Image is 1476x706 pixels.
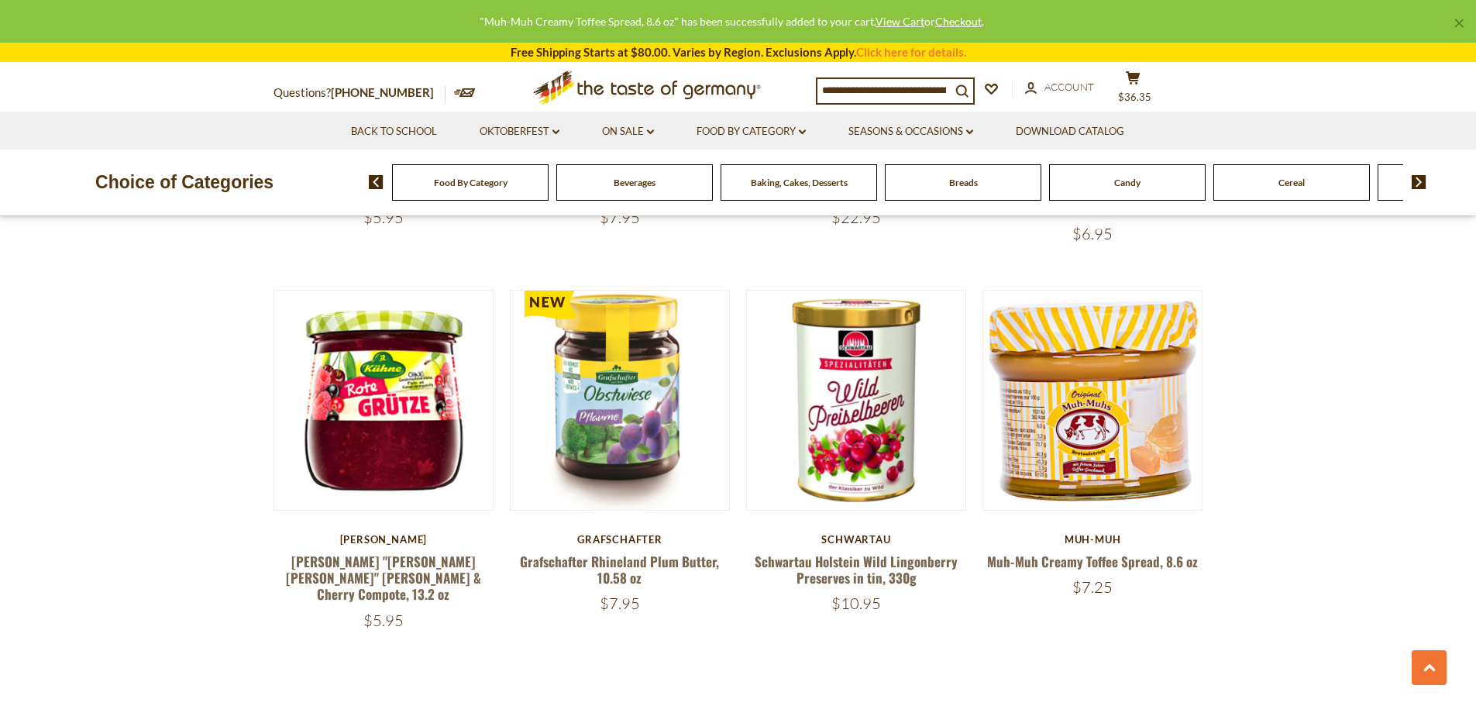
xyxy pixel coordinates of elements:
[351,123,437,140] a: Back to School
[831,208,881,227] span: $22.95
[363,611,404,630] span: $5.95
[831,594,881,613] span: $10.95
[274,533,494,546] div: [PERSON_NAME]
[1072,224,1113,243] span: $6.95
[1044,81,1094,93] span: Account
[1025,79,1094,96] a: Account
[1454,19,1464,28] a: ×
[746,533,967,546] div: Schwartau
[1118,91,1151,103] span: $36.35
[600,208,640,227] span: $7.95
[12,12,1451,30] div: "Muh-Muh Creamy Toffee Spread, 8.6 oz" has been successfully added to your cart. or .
[1110,71,1157,109] button: $36.35
[331,85,434,99] a: [PHONE_NUMBER]
[1114,177,1141,188] a: Candy
[520,552,719,587] a: Grafschafter Rhineland Plum Butter, 10.58 oz
[751,177,848,188] a: Baking, Cakes, Desserts
[755,552,958,587] a: Schwartau Holstein Wild Lingonberry Preserves in tin, 330g
[1278,177,1305,188] a: Cereal
[876,15,924,28] a: View Cart
[982,533,1203,546] div: Muh-Muh
[600,594,640,613] span: $7.95
[1072,577,1113,597] span: $7.25
[434,177,507,188] a: Food By Category
[1412,175,1426,189] img: next arrow
[983,291,1202,510] img: Muh-Muh Creamy Toffee Spread, 8.6 oz
[614,177,655,188] a: Beverages
[480,123,559,140] a: Oktoberfest
[363,208,404,227] span: $5.95
[747,291,966,510] img: Schwartau Holstein Wild Lingonberry Preserves in tin, 330g
[949,177,978,188] a: Breads
[848,123,973,140] a: Seasons & Occasions
[1016,123,1124,140] a: Download Catalog
[856,45,966,59] a: Click here for details.
[274,291,494,510] img: Kuehne "Rote Gruetze" Berry & Cherry Compote, 13.2 oz
[369,175,384,189] img: previous arrow
[286,552,481,604] a: [PERSON_NAME] "[PERSON_NAME] [PERSON_NAME]" [PERSON_NAME] & Cherry Compote, 13.2 oz
[511,291,730,510] img: Grafschafter Rhineland Plum Butter, 10.58 oz
[602,123,654,140] a: On Sale
[935,15,982,28] a: Checkout
[274,83,446,103] p: Questions?
[987,552,1198,571] a: Muh-Muh Creamy Toffee Spread, 8.6 oz
[697,123,806,140] a: Food By Category
[510,533,731,546] div: Grafschafter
